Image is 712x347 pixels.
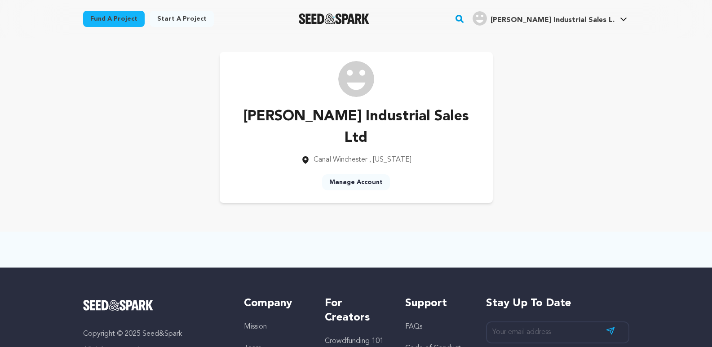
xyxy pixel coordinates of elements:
[83,329,226,339] p: Copyright © 2025 Seed&Spark
[83,11,145,27] a: Fund a project
[299,13,369,24] img: Seed&Spark Logo Dark Mode
[486,296,629,311] h5: Stay up to date
[322,174,390,190] a: Manage Account
[234,106,478,149] p: [PERSON_NAME] Industrial Sales Ltd
[83,300,154,311] img: Seed&Spark Logo
[471,9,629,28] span: Roy Turk Industrial Sales L.'s Profile
[369,156,411,163] span: , [US_STATE]
[244,323,267,330] a: Mission
[325,296,387,325] h5: For Creators
[314,156,367,163] span: Canal Winchester
[473,11,615,26] div: Roy Turk Industrial Sales L.'s Profile
[405,296,468,311] h5: Support
[491,17,615,24] span: [PERSON_NAME] Industrial Sales L.
[244,296,306,311] h5: Company
[299,13,369,24] a: Seed&Spark Homepage
[473,11,487,26] img: user.png
[405,323,422,330] a: FAQs
[150,11,214,27] a: Start a project
[83,300,226,311] a: Seed&Spark Homepage
[338,61,374,97] img: /img/default-images/user/medium/user.png image
[471,9,629,26] a: Roy Turk Industrial Sales L.'s Profile
[486,321,629,343] input: Your email address
[325,338,384,345] a: Crowdfunding 101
